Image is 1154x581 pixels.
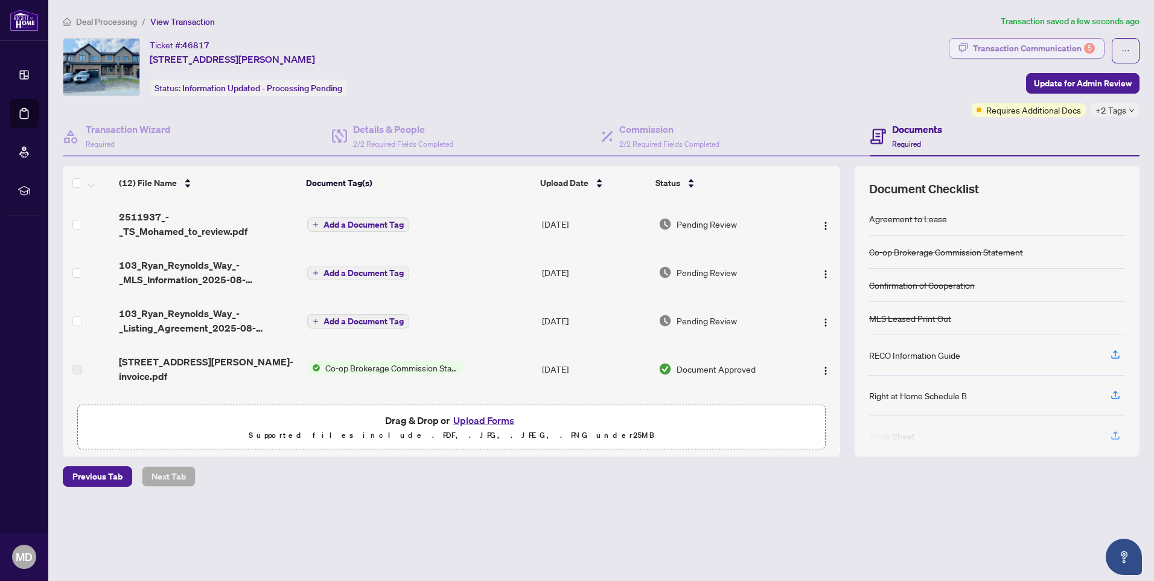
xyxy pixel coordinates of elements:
span: 103_Ryan_Reynolds_Way_-_Listing_Agreement_2025-08-10_13_24_13.pdf [119,306,298,335]
span: down [1129,108,1135,114]
span: Add a Document Tag [324,317,404,326]
span: Pending Review [677,266,737,279]
div: Co-op Brokerage Commission Statement [869,245,1023,258]
img: logo [10,9,39,31]
img: Logo [821,221,830,231]
span: 2/2 Required Fields Completed [619,140,719,149]
span: +2 Tags [1095,103,1126,117]
span: Status [655,176,680,190]
span: Add a Document Tag [324,220,404,229]
button: Update for Admin Review [1026,73,1140,94]
button: Upload Forms [450,412,518,428]
span: Deal Processing [76,16,137,27]
span: Previous Tab [72,467,123,486]
li: / [142,14,145,28]
img: Document Status [658,217,672,231]
div: RECO Information Guide [869,348,960,362]
button: Logo [816,311,835,330]
button: Status IconCo-op Brokerage Commission Statement [307,361,464,374]
img: Logo [821,269,830,279]
span: home [63,18,71,26]
span: Requires Additional Docs [986,103,1081,117]
td: [DATE] [537,200,654,248]
span: Co-op Brokerage Commission Statement [320,361,464,374]
td: [DATE] [537,297,654,345]
td: [DATE] [537,393,654,441]
span: Required [892,140,921,149]
img: IMG-X12309677_1.jpg [63,39,139,95]
div: Confirmation of Cooperation [869,278,975,292]
img: Logo [821,318,830,327]
th: (12) File Name [114,166,301,200]
img: Document Status [658,314,672,327]
button: Add a Document Tag [307,217,409,232]
span: [STREET_ADDRESS][PERSON_NAME] [150,52,315,66]
span: Pending Review [677,217,737,231]
button: Add a Document Tag [307,265,409,281]
div: Agreement to Lease [869,212,947,225]
button: Logo [816,359,835,379]
span: plus [313,222,319,228]
div: Transaction Communication [973,39,1095,58]
div: 5 [1084,43,1095,54]
th: Status [651,166,795,200]
th: Document Tag(s) [301,166,535,200]
button: Logo [816,263,835,282]
div: Status: [150,80,347,96]
span: Document Checklist [869,181,979,197]
span: Drag & Drop orUpload FormsSupported files include .PDF, .JPG, .JPEG, .PNG under25MB [78,405,825,450]
button: Next Tab [142,466,196,487]
span: (12) File Name [119,176,177,190]
div: Ticket #: [150,38,209,52]
span: Upload Date [540,176,588,190]
img: Document Status [658,362,672,376]
th: Upload Date [535,166,651,200]
span: [STREET_ADDRESS][PERSON_NAME]- invoice.pdf [119,355,298,384]
div: Right at Home Schedule B [869,389,967,402]
img: Logo [821,366,830,376]
span: Document Approved [677,362,756,376]
h4: Commission [619,122,719,136]
span: Update for Admin Review [1034,74,1132,93]
h4: Details & People [353,122,453,136]
span: 2/2 Required Fields Completed [353,140,453,149]
h4: Transaction Wizard [86,122,171,136]
button: Add a Document Tag [307,314,409,329]
span: 46817 [182,40,209,51]
button: Open asap [1106,539,1142,575]
h4: Documents [892,122,942,136]
span: ellipsis [1121,47,1130,55]
span: Drag & Drop or [385,412,518,428]
span: Pending Review [677,314,737,327]
td: [DATE] [537,345,654,393]
img: Document Status [658,266,672,279]
span: 103_Ryan_Reynolds_Way_-_MLS_Information_2025-08-10_13_20_47.pdf [119,258,298,287]
div: MLS Leased Print Out [869,312,951,325]
button: Logo [816,214,835,234]
span: MD [16,548,33,565]
p: Supported files include .PDF, .JPG, .JPEG, .PNG under 25 MB [85,428,818,443]
button: Transaction Communication5 [949,38,1105,59]
button: Previous Tab [63,466,132,487]
span: plus [313,318,319,324]
img: Status Icon [307,361,320,374]
button: Add a Document Tag [307,313,409,329]
span: Required [86,140,115,149]
span: 2511937_-_TS_Mohamed_to_review.pdf [119,210,298,239]
button: Add a Document Tag [307,266,409,280]
article: Transaction saved a few seconds ago [1001,14,1140,28]
span: Information Updated - Processing Pending [182,83,342,94]
span: View Transaction [150,16,215,27]
span: plus [313,270,319,276]
span: Add a Document Tag [324,269,404,277]
td: [DATE] [537,248,654,297]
